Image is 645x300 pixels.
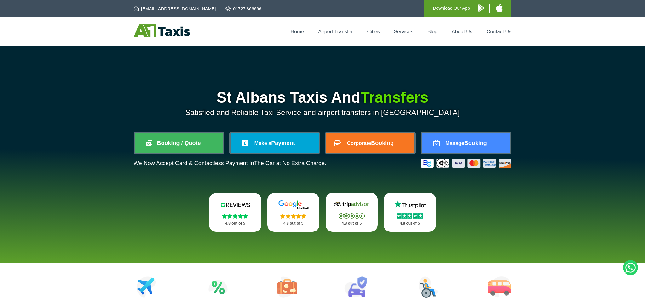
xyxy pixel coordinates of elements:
a: Airport Transfer [318,29,353,34]
img: Tours [277,276,297,298]
img: Car Rental [344,276,367,298]
p: Satisfied and Reliable Taxi Service and airport transfers in [GEOGRAPHIC_DATA] [134,108,511,117]
a: About Us [452,29,472,34]
img: Minibus [488,276,511,298]
img: A1 Taxis iPhone App [496,4,503,12]
p: 4.8 out of 5 [216,219,254,227]
img: Google [275,200,312,209]
a: Home [291,29,304,34]
a: Trustpilot Stars 4.8 out of 5 [384,193,436,232]
span: Manage [445,141,464,146]
img: A1 Taxis Android App [478,4,485,12]
p: 4.8 out of 5 [391,219,429,227]
a: 01727 866666 [225,6,261,12]
p: 4.8 out of 5 [333,219,371,227]
h1: St Albans Taxis And [134,90,511,105]
a: Contact Us [487,29,511,34]
img: Tripadvisor [333,200,370,209]
span: Corporate [347,141,371,146]
img: Stars [222,214,248,219]
a: Reviews.io Stars 4.8 out of 5 [209,193,261,232]
a: [EMAIL_ADDRESS][DOMAIN_NAME] [134,6,216,12]
span: Transfers [360,89,428,106]
a: Services [394,29,413,34]
a: Google Stars 4.8 out of 5 [267,193,320,232]
img: Stars [280,214,306,219]
img: Stars [397,213,423,219]
a: ManageBooking [422,133,510,153]
img: Reviews.io [216,200,254,209]
img: Trustpilot [391,200,429,209]
a: CorporateBooking [326,133,414,153]
a: Blog [427,29,437,34]
span: The Car at No Extra Charge. [254,160,326,166]
img: Airport Transfers [137,276,156,298]
img: Credit And Debit Cards [421,159,511,168]
p: 4.8 out of 5 [274,219,313,227]
a: Make aPayment [231,133,319,153]
a: Booking / Quote [135,133,223,153]
a: Tripadvisor Stars 4.8 out of 5 [326,193,378,232]
img: A1 Taxis St Albans LTD [134,24,190,37]
img: Wheelchair [419,276,439,298]
img: Attractions [208,276,228,298]
img: Stars [339,213,365,219]
p: We Now Accept Card & Contactless Payment In [134,160,326,167]
span: Make a [254,141,271,146]
a: Cities [367,29,380,34]
p: Download Our App [433,4,470,12]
